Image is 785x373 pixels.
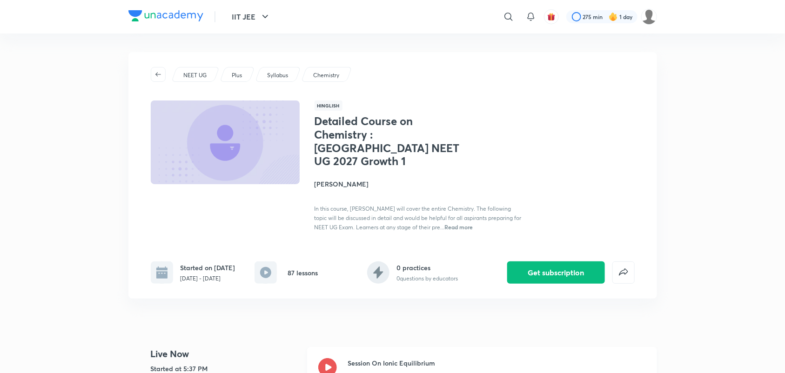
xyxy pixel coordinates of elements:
h6: 87 lessons [288,268,318,278]
p: Syllabus [267,71,288,80]
h6: 0 practices [397,263,458,273]
h4: Live Now [151,347,300,361]
span: Read more [445,223,473,231]
span: In this course, [PERSON_NAME] will cover the entire Chemistry. The following topic will be discus... [315,205,522,231]
h3: Session On Ionic Equilibrium [348,358,646,368]
img: streak [609,12,618,21]
p: Chemistry [313,71,339,80]
button: IIT JEE [227,7,276,26]
button: false [612,261,635,284]
a: Chemistry [311,71,341,80]
h4: [PERSON_NAME] [315,179,523,189]
p: NEET UG [183,71,207,80]
a: Plus [230,71,243,80]
button: avatar [544,9,559,24]
p: Plus [232,71,242,80]
button: Get subscription [507,261,605,284]
a: Company Logo [128,10,203,24]
h6: Started on [DATE] [181,263,235,273]
a: Syllabus [265,71,289,80]
span: Hinglish [315,100,342,111]
img: Thumbnail [149,100,301,185]
img: Company Logo [128,10,203,21]
p: [DATE] - [DATE] [181,274,235,283]
a: NEET UG [181,71,208,80]
p: 0 questions by educators [397,274,458,283]
h1: Detailed Course on Chemistry : [GEOGRAPHIC_DATA] NEET UG 2027 Growth 1 [315,114,467,168]
img: Sudipta Bose [641,9,657,25]
img: avatar [547,13,556,21]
